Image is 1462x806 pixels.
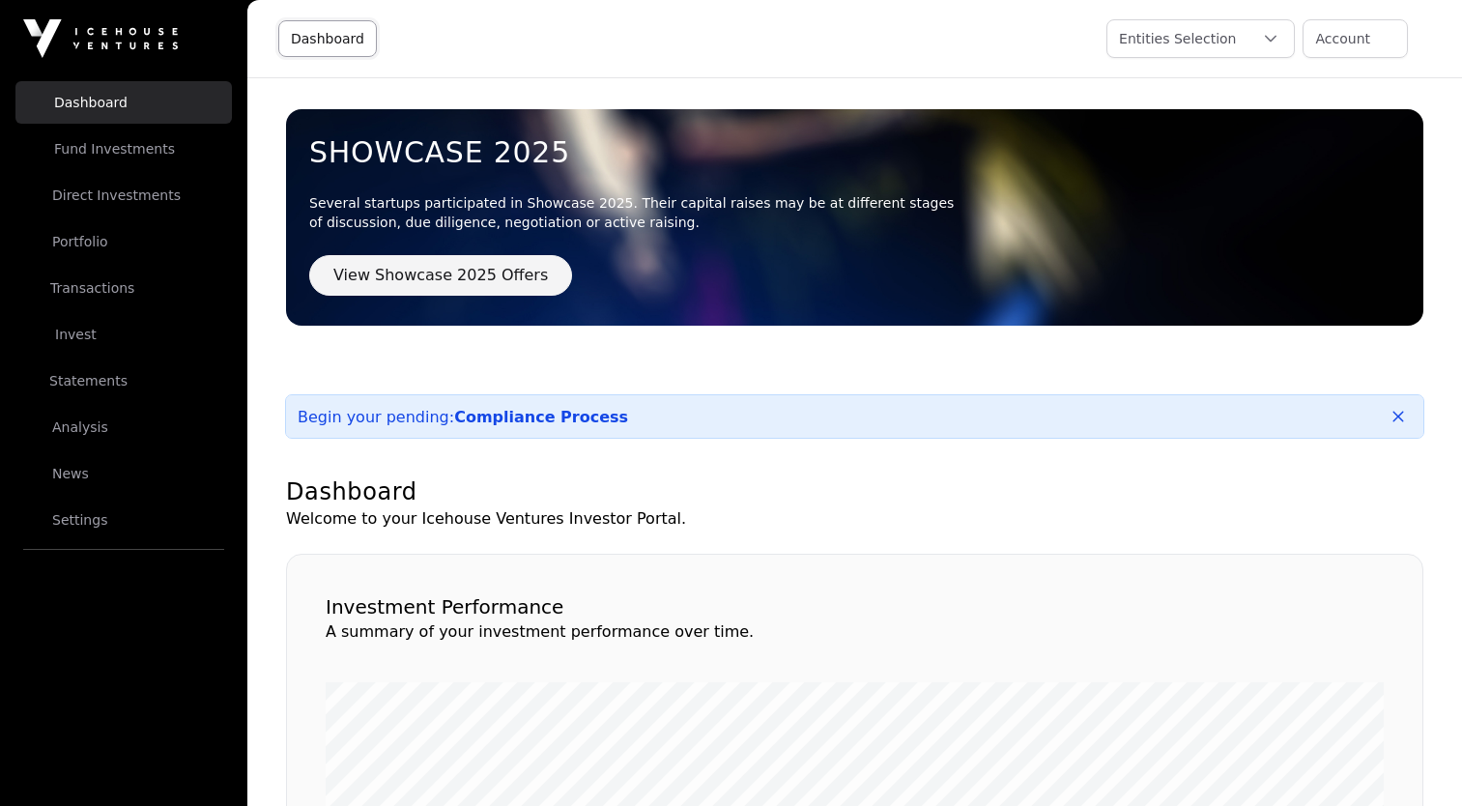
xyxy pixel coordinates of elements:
a: Statements [15,360,232,402]
p: A summary of your investment performance over time. [326,620,1384,644]
h1: Dashboard [286,476,1423,507]
a: News [15,452,232,495]
a: Invest [15,313,232,356]
a: Transactions [15,267,232,309]
a: Showcase 2025 [309,135,1400,170]
a: Dashboard [278,20,374,57]
a: Fund Investments [15,128,232,170]
p: Welcome to your Icehouse Ventures Investor Portal. [286,507,1423,531]
div: Entities Selection [1119,20,1249,57]
p: Several startups participated in Showcase 2025. Their capital raises may be at different stages o... [309,193,959,232]
a: Analysis [15,406,232,448]
a: Settings [15,499,232,541]
button: Close [1385,403,1412,430]
span: View Showcase 2025 Offers [333,264,541,287]
a: Portfolio [15,220,232,263]
img: Icehouse Ventures Logo [23,19,178,58]
div: Begin your pending: [298,407,603,426]
a: View Showcase 2025 Offers [309,274,565,294]
img: Showcase 2025 [286,109,1423,326]
a: Dashboard [15,81,232,124]
a: Compliance Process [447,407,603,426]
button: View Showcase 2025 Offers [309,255,565,296]
a: Direct Investments [15,174,232,216]
button: Account [1304,19,1408,58]
h2: Investment Performance [326,593,1384,620]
